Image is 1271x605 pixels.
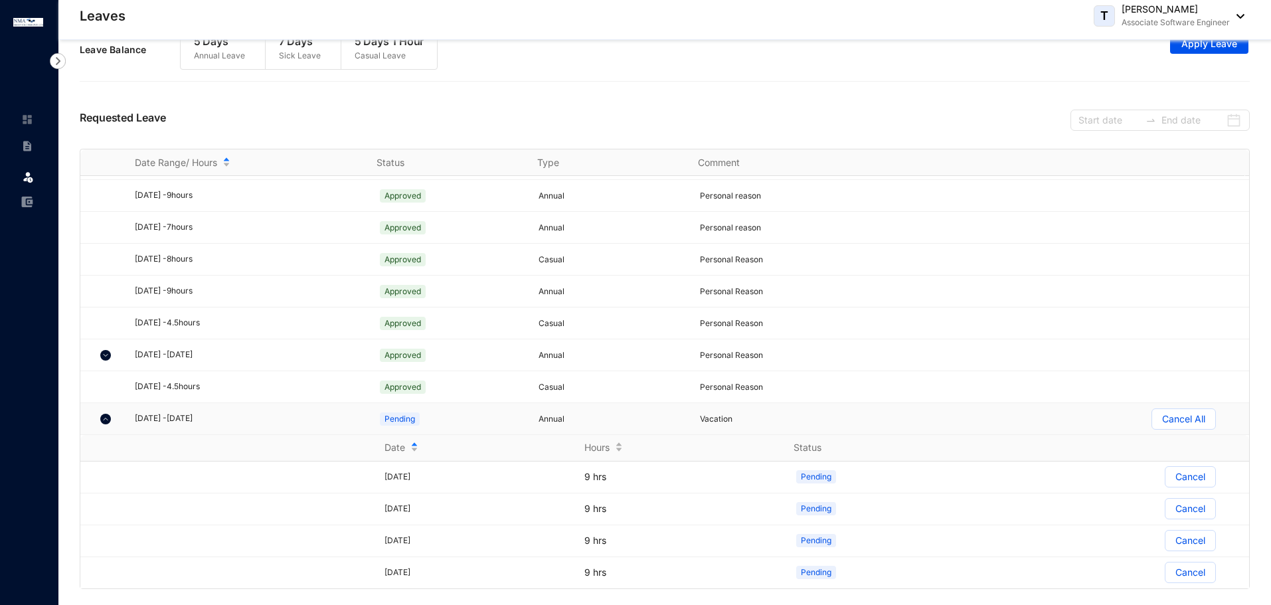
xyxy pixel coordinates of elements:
[135,189,361,202] div: [DATE] - 9 hours
[380,253,426,266] span: Approved
[521,149,682,176] th: Type
[21,140,33,152] img: contract-unselected.99e2b2107c0a7dd48938.svg
[13,18,43,27] img: logo
[380,317,426,330] span: Approved
[11,189,42,215] li: Expenses
[11,133,42,159] li: Contracts
[682,149,843,176] th: Comment
[384,535,518,547] div: [DATE]
[1145,115,1156,126] span: swap-right
[539,317,684,330] p: Casual
[80,7,126,25] p: Leaves
[135,253,361,266] div: [DATE] - 8 hours
[380,381,426,394] span: Approved
[21,170,35,183] img: leave.99b8a76c7fa76a53782d.svg
[21,196,33,208] img: expense-unselected.2edcf0507c847f3e9e96.svg
[384,503,518,515] div: [DATE]
[100,414,111,424] img: chevron-up.7bf581b91cc254489fb0ad772ee5044c.svg
[1162,409,1205,429] p: Cancel All
[1161,113,1223,128] input: End date
[50,53,66,69] img: nav-icon-right.af6afadce00d159da59955279c43614e.svg
[539,189,684,203] p: Annual
[1175,499,1205,519] p: Cancel
[355,33,424,49] p: 5 Days 1 Hour
[539,381,684,394] p: Casual
[194,33,245,49] p: 5 Days
[361,149,521,176] th: Status
[380,221,426,234] span: Approved
[380,285,426,298] span: Approved
[700,286,763,296] span: Personal Reason
[1175,467,1205,487] p: Cancel
[1230,14,1244,19] img: dropdown-black.8e83cc76930a90b1a4fdb6d089b7bf3a.svg
[584,502,727,515] p: 9 hrs
[380,349,426,362] span: Approved
[700,318,763,328] span: Personal Reason
[796,470,836,483] span: Pending
[700,191,761,201] span: Personal reason
[135,349,361,361] div: [DATE] - [DATE]
[1175,562,1205,582] p: Cancel
[1100,10,1108,22] span: T
[135,221,361,234] div: [DATE] - 7 hours
[21,114,33,126] img: home-unselected.a29eae3204392db15eaf.svg
[700,350,763,360] span: Personal Reason
[384,441,405,454] span: Date
[700,382,763,392] span: Personal Reason
[584,470,727,483] p: 9 hrs
[135,156,217,169] span: Date Range/ Hours
[796,502,836,515] span: Pending
[584,534,727,547] p: 9 hrs
[384,566,518,579] div: [DATE]
[355,49,424,62] p: Casual Leave
[80,110,166,131] p: Requested Leave
[135,412,361,425] div: [DATE] - [DATE]
[584,566,727,579] p: 9 hrs
[1145,115,1156,126] span: to
[518,435,727,462] th: Hours
[700,222,761,232] span: Personal reason
[1170,33,1248,54] button: Apply Leave
[279,33,321,49] p: 7 Days
[1122,3,1230,16] p: [PERSON_NAME]
[1181,37,1237,50] span: Apply Leave
[135,285,361,298] div: [DATE] - 9 hours
[539,253,684,266] p: Casual
[279,49,321,62] p: Sick Leave
[100,350,111,361] img: chevron-down.5dccb45ca3e6429452e9960b4a33955c.svg
[1175,531,1205,551] p: Cancel
[135,317,361,329] div: [DATE] - 4.5 hours
[700,254,763,264] span: Personal Reason
[539,221,684,234] p: Annual
[584,441,610,454] span: Hours
[539,412,684,426] p: Annual
[700,414,732,424] span: Vacation
[796,566,836,579] span: Pending
[727,435,949,462] th: Status
[11,106,42,133] li: Home
[1078,113,1140,128] input: Start date
[1122,16,1230,29] p: Associate Software Engineer
[539,285,684,298] p: Annual
[80,43,180,56] p: Leave Balance
[194,49,245,62] p: Annual Leave
[135,381,361,393] div: [DATE] - 4.5 hours
[384,471,518,483] div: [DATE]
[380,189,426,203] span: Approved
[539,349,684,362] p: Annual
[796,534,836,547] span: Pending
[380,412,420,426] span: Pending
